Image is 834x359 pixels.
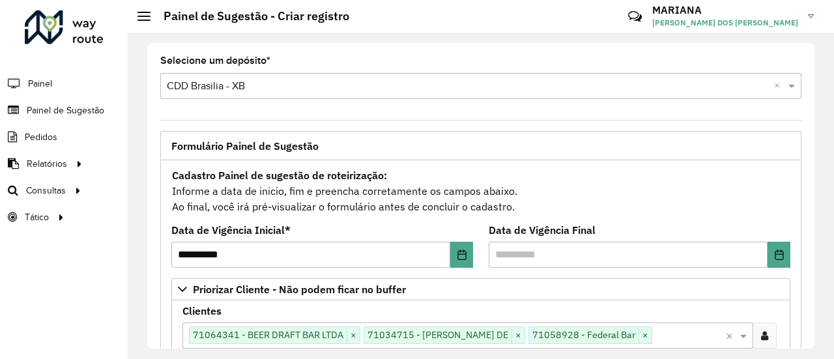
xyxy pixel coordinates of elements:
span: Clear all [726,328,737,343]
span: Relatórios [27,157,67,171]
h2: Painel de Sugestão - Criar registro [151,9,349,23]
label: Selecione um depósito [160,53,270,68]
button: Choose Date [450,242,473,268]
a: Priorizar Cliente - Não podem ficar no buffer [171,278,790,300]
span: × [639,328,652,343]
span: Painel de Sugestão [27,104,104,117]
a: Contato Rápido [621,3,649,31]
button: Choose Date [768,242,790,268]
span: × [347,328,360,343]
h3: MARIANA [652,4,798,16]
span: Tático [25,210,49,224]
span: Pedidos [25,130,57,144]
span: [PERSON_NAME] DOS [PERSON_NAME] [652,17,798,29]
span: × [511,328,525,343]
span: 71058928 - Federal Bar [529,327,639,343]
span: Painel [28,77,52,91]
strong: Cadastro Painel de sugestão de roteirização: [172,169,387,182]
span: Consultas [26,184,66,197]
label: Clientes [182,303,222,319]
span: Clear all [774,78,785,94]
span: 71034715 - [PERSON_NAME] DE [364,327,511,343]
label: Data de Vigência Final [489,222,596,238]
label: Data de Vigência Inicial [171,222,291,238]
span: Formulário Painel de Sugestão [171,141,319,151]
span: Priorizar Cliente - Não podem ficar no buffer [193,284,406,294]
div: Informe a data de inicio, fim e preencha corretamente os campos abaixo. Ao final, você irá pré-vi... [171,167,790,215]
span: 71064341 - BEER DRAFT BAR LTDA [190,327,347,343]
